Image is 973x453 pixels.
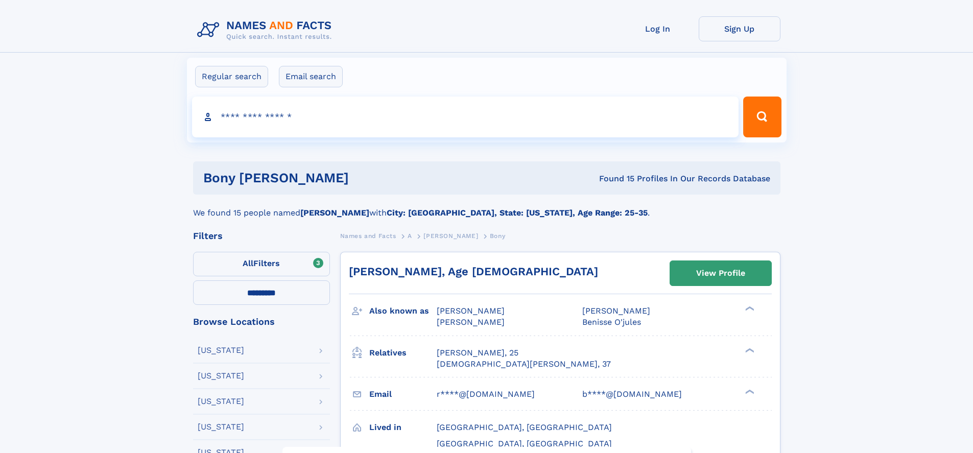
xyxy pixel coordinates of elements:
div: Found 15 Profiles In Our Records Database [474,173,770,184]
div: ❯ [743,388,755,395]
div: [US_STATE] [198,397,244,406]
div: Filters [193,231,330,241]
h3: Email [369,386,437,403]
a: [DEMOGRAPHIC_DATA][PERSON_NAME], 37 [437,359,611,370]
span: A [408,232,412,240]
a: [PERSON_NAME], 25 [437,347,518,359]
h1: bony [PERSON_NAME] [203,172,474,184]
span: [GEOGRAPHIC_DATA], [GEOGRAPHIC_DATA] [437,422,612,432]
div: ❯ [743,305,755,312]
div: [US_STATE] [198,423,244,431]
div: [US_STATE] [198,346,244,354]
a: Sign Up [699,16,780,41]
img: Logo Names and Facts [193,16,340,44]
span: [PERSON_NAME] [437,317,505,327]
div: View Profile [696,261,745,285]
span: Bony [490,232,505,240]
h3: Lived in [369,419,437,436]
h3: Also known as [369,302,437,320]
div: ❯ [743,347,755,353]
div: Browse Locations [193,317,330,326]
label: Email search [279,66,343,87]
div: We found 15 people named with . [193,195,780,219]
button: Search Button [743,97,781,137]
a: View Profile [670,261,771,285]
a: Log In [617,16,699,41]
span: [PERSON_NAME] [423,232,478,240]
a: A [408,229,412,242]
input: search input [192,97,739,137]
span: [GEOGRAPHIC_DATA], [GEOGRAPHIC_DATA] [437,439,612,448]
span: All [243,258,253,268]
a: [PERSON_NAME] [423,229,478,242]
a: [PERSON_NAME], Age [DEMOGRAPHIC_DATA] [349,265,598,278]
b: [PERSON_NAME] [300,208,369,218]
a: Names and Facts [340,229,396,242]
b: City: [GEOGRAPHIC_DATA], State: [US_STATE], Age Range: 25-35 [387,208,648,218]
h3: Relatives [369,344,437,362]
span: [PERSON_NAME] [582,306,650,316]
label: Filters [193,252,330,276]
div: [US_STATE] [198,372,244,380]
span: Benisse O'jules [582,317,641,327]
span: [PERSON_NAME] [437,306,505,316]
label: Regular search [195,66,268,87]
